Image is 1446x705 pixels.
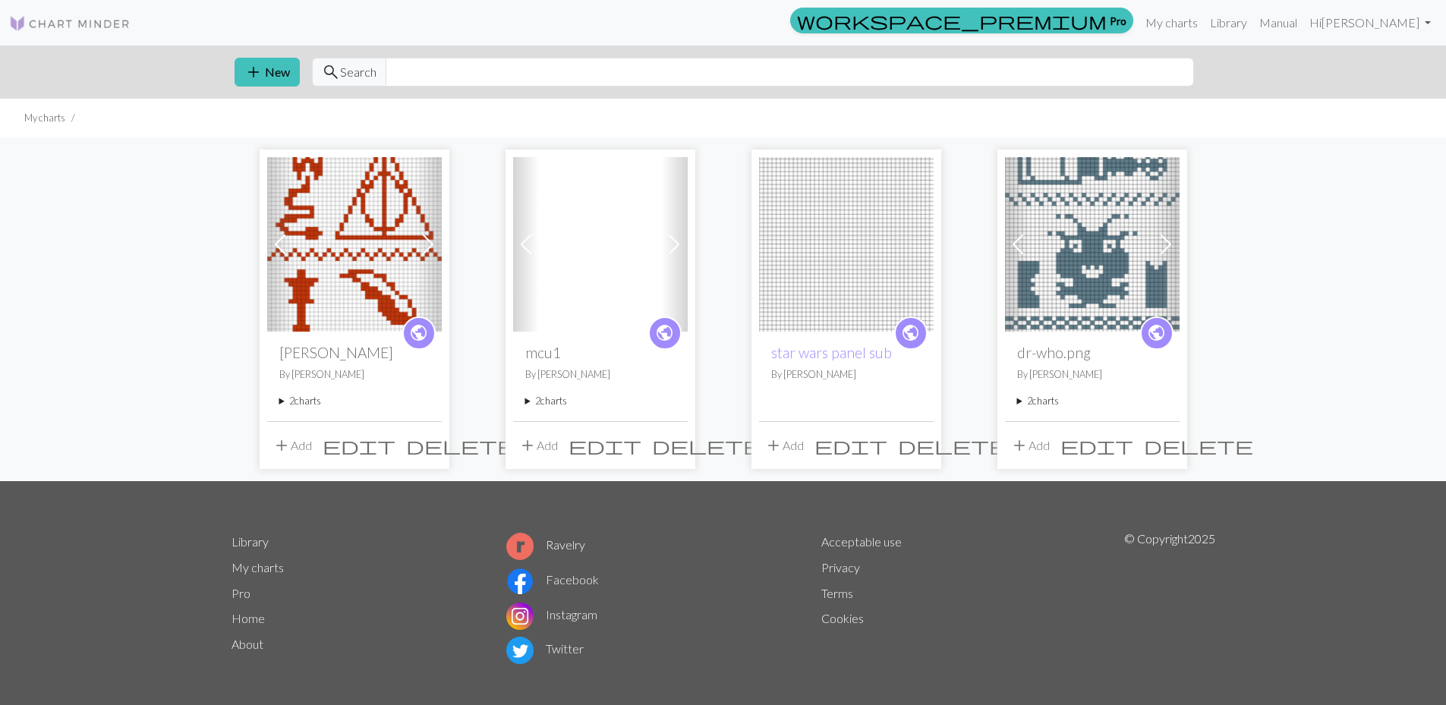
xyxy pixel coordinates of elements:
button: New [235,58,300,87]
a: Harry Potter [267,235,442,250]
span: edit [1060,435,1133,456]
a: Library [232,534,269,549]
a: Hi[PERSON_NAME] [1303,8,1437,38]
button: Delete [401,431,521,460]
span: delete [406,435,515,456]
button: Edit [563,431,647,460]
a: star wars panel sub [759,235,934,250]
a: Pro [790,8,1133,33]
a: Manual [1253,8,1303,38]
a: Cookies [821,611,864,625]
a: About [232,637,263,651]
button: Edit [317,431,401,460]
a: Facebook [506,572,599,587]
i: Edit [569,436,641,455]
i: public [1147,318,1166,348]
a: Home [232,611,265,625]
span: add [1010,435,1029,456]
p: By [PERSON_NAME] [279,367,430,382]
img: Instagram logo [506,603,534,630]
i: public [409,318,428,348]
summary: 2charts [1017,394,1167,408]
i: public [655,318,674,348]
span: delete [898,435,1007,456]
h2: mcu1 [525,344,676,361]
span: add [244,61,263,83]
a: Library [1204,8,1253,38]
span: delete [1144,435,1253,456]
i: Edit [814,436,887,455]
a: Twitter [506,641,584,656]
p: By [PERSON_NAME] [1017,367,1167,382]
button: Add [1005,431,1055,460]
p: © Copyright 2025 [1124,530,1215,668]
a: Privacy [821,560,860,574]
span: public [901,321,920,345]
span: add [518,435,537,456]
img: mcu2 [513,157,688,332]
span: search [322,61,340,83]
img: star wars panel sub [759,157,934,332]
p: By [PERSON_NAME] [771,367,921,382]
img: Ravelry logo [506,533,534,560]
span: edit [569,435,641,456]
span: edit [323,435,395,456]
a: Doctor Who 2 [1005,235,1180,250]
summary: 2charts [525,394,676,408]
span: Search [340,63,376,81]
span: public [1147,321,1166,345]
a: star wars panel sub [771,344,892,361]
a: Pro [232,586,250,600]
span: workspace_premium [797,10,1107,31]
button: Edit [1055,431,1139,460]
span: edit [814,435,887,456]
h2: [PERSON_NAME] [279,344,430,361]
button: Delete [1139,431,1259,460]
img: Doctor Who 2 [1005,157,1180,332]
button: Edit [809,431,893,460]
span: add [273,435,291,456]
span: public [655,321,674,345]
a: Terms [821,586,853,600]
a: My charts [1139,8,1204,38]
button: Add [513,431,563,460]
img: Facebook logo [506,568,534,595]
a: public [894,316,928,350]
span: delete [652,435,761,456]
span: public [409,321,428,345]
button: Add [759,431,809,460]
img: Logo [9,14,131,33]
li: My charts [24,111,65,125]
a: mcu2 [513,235,688,250]
img: Harry Potter [267,157,442,332]
i: public [901,318,920,348]
a: Acceptable use [821,534,902,549]
button: Delete [647,431,767,460]
a: Instagram [506,607,597,622]
button: Add [267,431,317,460]
i: Edit [1060,436,1133,455]
p: By [PERSON_NAME] [525,367,676,382]
a: public [648,316,682,350]
a: My charts [232,560,284,574]
summary: 2charts [279,394,430,408]
i: Edit [323,436,395,455]
a: public [1140,316,1173,350]
a: Ravelry [506,537,585,552]
button: Delete [893,431,1013,460]
h2: dr-who.png [1017,344,1167,361]
img: Twitter logo [506,637,534,664]
span: add [764,435,783,456]
a: public [402,316,436,350]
